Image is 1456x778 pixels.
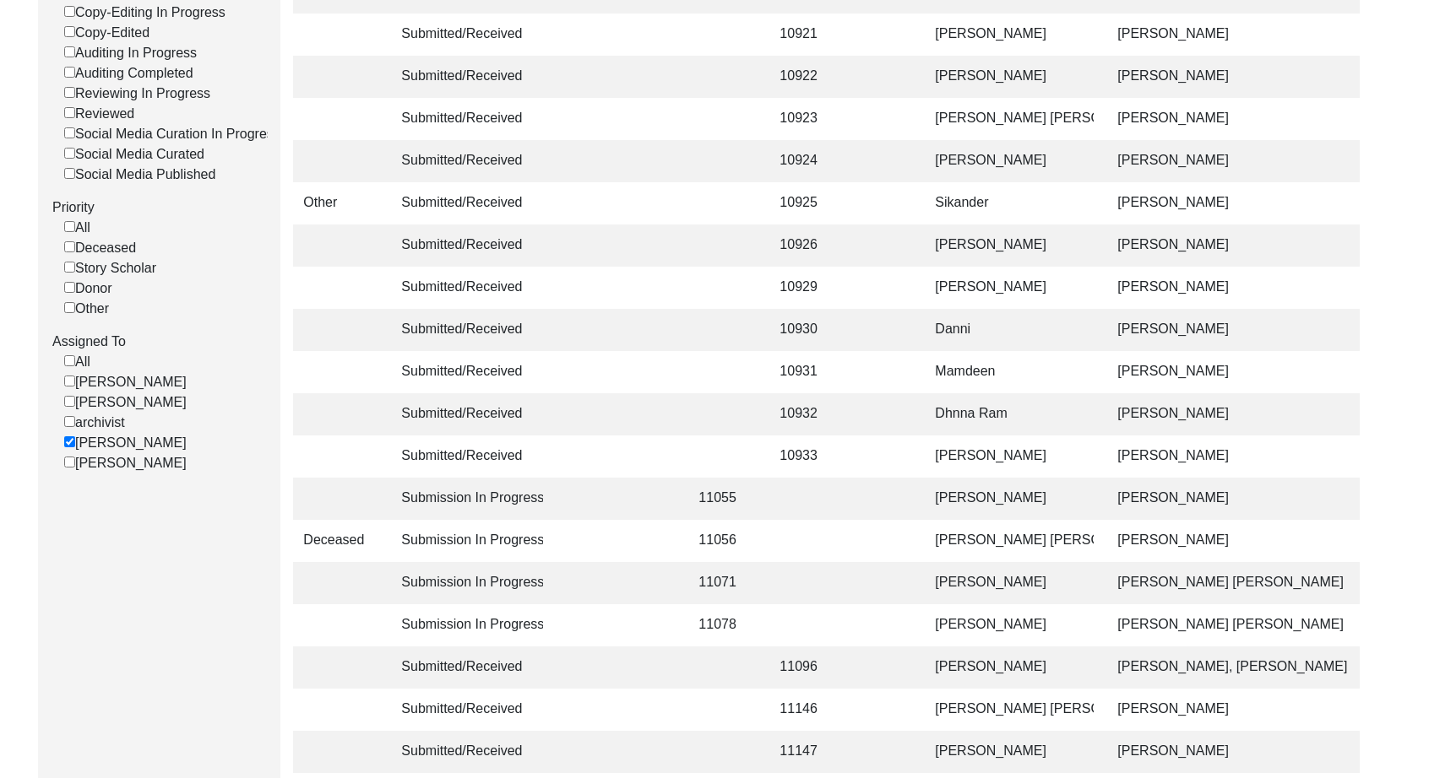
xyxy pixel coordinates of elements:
[64,127,75,138] input: Social Media Curation In Progress
[1107,351,1403,393] td: [PERSON_NAME]
[925,478,1094,520] td: [PERSON_NAME]
[1107,646,1403,689] td: [PERSON_NAME], [PERSON_NAME]
[1107,562,1403,604] td: [PERSON_NAME] [PERSON_NAME]
[64,165,215,185] label: Social Media Published
[391,646,543,689] td: Submitted/Received
[64,63,193,84] label: Auditing Completed
[391,224,543,267] td: Submitted/Received
[1107,731,1403,773] td: [PERSON_NAME]
[925,604,1094,646] td: [PERSON_NAME]
[925,689,1094,731] td: [PERSON_NAME] [PERSON_NAME]
[391,98,543,140] td: Submitted/Received
[769,351,845,393] td: 10931
[769,98,845,140] td: 10923
[925,309,1094,351] td: Danni
[64,375,75,386] input: [PERSON_NAME]
[64,355,75,366] input: All
[64,302,75,313] input: Other
[391,309,543,351] td: Submitted/Received
[1107,267,1403,309] td: [PERSON_NAME]
[925,224,1094,267] td: [PERSON_NAME]
[688,604,756,646] td: 11078
[64,457,75,467] input: [PERSON_NAME]
[64,282,75,293] input: Donor
[64,6,75,17] input: Copy-Editing In Progress
[391,56,543,98] td: Submitted/Received
[64,352,90,372] label: All
[64,168,75,179] input: Social Media Published
[64,104,134,124] label: Reviewed
[64,26,75,37] input: Copy-Edited
[1107,393,1403,435] td: [PERSON_NAME]
[769,646,845,689] td: 11096
[925,182,1094,224] td: Sikander
[64,218,90,238] label: All
[1107,309,1403,351] td: [PERSON_NAME]
[64,372,187,392] label: [PERSON_NAME]
[64,278,112,299] label: Donor
[64,67,75,78] input: Auditing Completed
[64,396,75,407] input: [PERSON_NAME]
[64,299,109,319] label: Other
[925,351,1094,393] td: Mamdeen
[925,14,1094,56] td: [PERSON_NAME]
[64,107,75,118] input: Reviewed
[64,416,75,427] input: archivist
[769,309,845,351] td: 10930
[1107,689,1403,731] td: [PERSON_NAME]
[1107,520,1403,562] td: [PERSON_NAME]
[391,604,543,646] td: Submission In Progress
[64,221,75,232] input: All
[391,140,543,182] td: Submitted/Received
[1107,182,1403,224] td: [PERSON_NAME]
[769,689,845,731] td: 11146
[769,224,845,267] td: 10926
[769,140,845,182] td: 10924
[925,393,1094,435] td: Dhnna Ram
[64,453,187,473] label: [PERSON_NAME]
[64,392,187,413] label: [PERSON_NAME]
[1107,478,1403,520] td: [PERSON_NAME]
[925,435,1094,478] td: [PERSON_NAME]
[391,351,543,393] td: Submitted/Received
[64,436,75,447] input: [PERSON_NAME]
[688,478,756,520] td: 11055
[391,393,543,435] td: Submitted/Received
[925,56,1094,98] td: [PERSON_NAME]
[769,56,845,98] td: 10922
[391,435,543,478] td: Submitted/Received
[769,14,845,56] td: 10921
[64,46,75,57] input: Auditing In Progress
[64,124,280,144] label: Social Media Curation In Progress
[391,182,543,224] td: Submitted/Received
[64,241,75,252] input: Deceased
[688,562,756,604] td: 11071
[925,267,1094,309] td: [PERSON_NAME]
[64,433,187,453] label: [PERSON_NAME]
[925,646,1094,689] td: [PERSON_NAME]
[391,562,543,604] td: Submission In Progress
[64,144,204,165] label: Social Media Curated
[769,393,845,435] td: 10932
[391,478,543,520] td: Submission In Progress
[925,140,1094,182] td: [PERSON_NAME]
[64,84,210,104] label: Reviewing In Progress
[391,14,543,56] td: Submitted/Received
[1107,140,1403,182] td: [PERSON_NAME]
[293,182,378,224] td: Other
[64,413,125,433] label: archivist
[925,731,1094,773] td: [PERSON_NAME]
[64,258,156,278] label: Story Scholar
[64,238,136,258] label: Deceased
[769,731,845,773] td: 11147
[391,520,543,562] td: Submission In Progress
[769,267,845,309] td: 10929
[688,520,756,562] td: 11056
[64,23,149,43] label: Copy-Edited
[64,87,75,98] input: Reviewing In Progress
[1107,56,1403,98] td: [PERSON_NAME]
[1107,98,1403,140] td: [PERSON_NAME]
[52,332,268,352] label: Assigned To
[391,267,543,309] td: Submitted/Received
[1107,604,1403,646] td: [PERSON_NAME] [PERSON_NAME]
